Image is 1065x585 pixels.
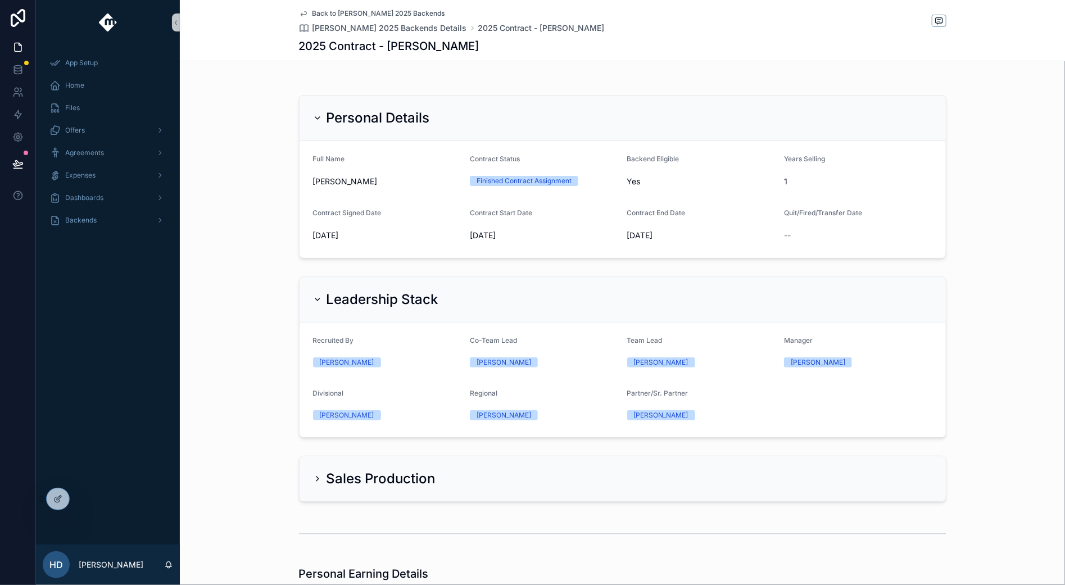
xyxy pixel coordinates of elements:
[43,210,173,230] a: Backends
[43,120,173,140] a: Offers
[313,389,344,397] span: Divisional
[627,155,679,163] span: Backend Eligible
[327,109,430,127] h2: Personal Details
[299,9,445,18] a: Back to [PERSON_NAME] 2025 Backends
[65,148,104,157] span: Agreements
[313,176,461,187] span: [PERSON_NAME]
[627,176,776,187] span: Yes
[43,75,173,96] a: Home
[43,53,173,73] a: App Setup
[65,193,103,202] span: Dashboards
[784,176,932,187] span: 1
[320,357,374,368] div: [PERSON_NAME]
[634,410,688,420] div: [PERSON_NAME]
[65,58,98,67] span: App Setup
[312,9,445,18] span: Back to [PERSON_NAME] 2025 Backends
[49,558,63,572] span: HD
[791,357,845,368] div: [PERSON_NAME]
[299,566,429,582] h1: Personal Earning Details
[627,208,686,217] span: Contract End Date
[36,45,180,245] div: scrollable content
[65,126,85,135] span: Offers
[320,410,374,420] div: [PERSON_NAME]
[327,291,438,309] h2: Leadership Stack
[478,22,605,34] a: 2025 Contract - [PERSON_NAME]
[43,188,173,208] a: Dashboards
[634,357,688,368] div: [PERSON_NAME]
[79,559,143,570] p: [PERSON_NAME]
[470,336,517,344] span: Co-Team Lead
[477,357,531,368] div: [PERSON_NAME]
[627,389,688,397] span: Partner/Sr. Partner
[470,389,497,397] span: Regional
[99,13,117,31] img: App logo
[477,176,572,186] div: Finished Contract Assignment
[784,208,862,217] span: Quit/Fired/Transfer Date
[313,336,354,344] span: Recruited By
[470,230,618,241] span: [DATE]
[477,410,531,420] div: [PERSON_NAME]
[784,230,791,241] span: --
[43,143,173,163] a: Agreements
[313,155,345,163] span: Full Name
[327,470,436,488] h2: Sales Production
[470,155,520,163] span: Contract Status
[299,38,479,54] h1: 2025 Contract - [PERSON_NAME]
[43,98,173,118] a: Files
[65,103,80,112] span: Files
[43,165,173,185] a: Expenses
[313,230,461,241] span: [DATE]
[65,171,96,180] span: Expenses
[627,230,776,241] span: [DATE]
[65,81,84,90] span: Home
[299,22,467,34] a: [PERSON_NAME] 2025 Backends Details
[470,208,532,217] span: Contract Start Date
[312,22,467,34] span: [PERSON_NAME] 2025 Backends Details
[65,216,97,225] span: Backends
[627,336,663,344] span: Team Lead
[784,336,813,344] span: Manager
[313,208,382,217] span: Contract Signed Date
[784,155,825,163] span: Years Selling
